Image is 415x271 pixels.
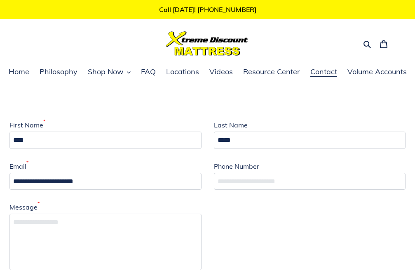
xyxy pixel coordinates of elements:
[209,67,233,77] span: Videos
[205,66,237,78] a: Videos
[162,66,203,78] a: Locations
[310,67,337,77] span: Contact
[35,66,82,78] a: Philosophy
[243,67,300,77] span: Resource Center
[9,202,40,212] label: Message
[166,31,249,56] img: Xtreme Discount Mattress
[141,67,156,77] span: FAQ
[347,67,407,77] span: Volume Accounts
[9,67,29,77] span: Home
[306,66,341,78] a: Contact
[9,161,28,171] label: Email
[5,66,33,78] a: Home
[9,120,45,130] label: First Name
[214,161,259,171] label: Phone Number
[84,66,135,78] button: Shop Now
[88,67,124,77] span: Shop Now
[239,66,304,78] a: Resource Center
[40,67,77,77] span: Philosophy
[137,66,160,78] a: FAQ
[343,66,411,78] a: Volume Accounts
[214,120,248,130] label: Last Name
[166,67,199,77] span: Locations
